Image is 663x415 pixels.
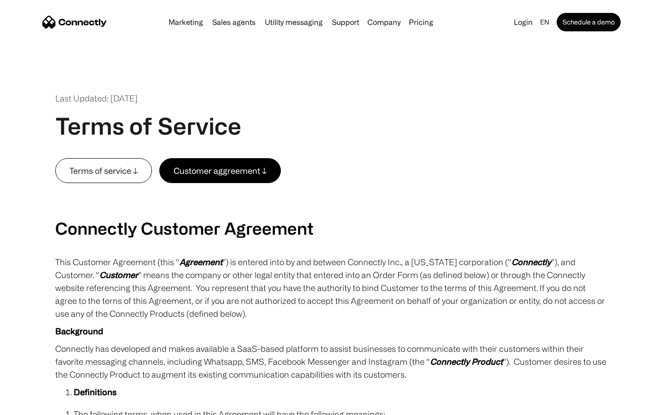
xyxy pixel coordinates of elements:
[55,112,241,140] h1: Terms of Service
[55,183,608,196] p: ‍
[557,13,621,31] a: Schedule a demo
[55,326,103,336] strong: Background
[18,399,55,412] ul: Language list
[9,398,55,412] aside: Language selected: English
[261,18,326,26] a: Utility messaging
[55,255,608,320] p: This Customer Agreement (this “ ”) is entered into by and between Connectly Inc., a [US_STATE] co...
[209,18,259,26] a: Sales agents
[165,18,207,26] a: Marketing
[430,357,503,366] em: Connectly Product
[512,257,551,267] em: Connectly
[540,16,549,29] div: en
[55,201,608,213] p: ‍
[55,342,608,381] p: Connectly has developed and makes available a SaaS-based platform to assist businesses to communi...
[74,387,116,397] strong: Definitions
[99,270,138,279] em: Customer
[70,164,138,177] div: Terms of service ↓
[55,218,608,238] h2: Connectly Customer Agreement
[174,164,267,177] div: Customer aggreement ↓
[405,18,437,26] a: Pricing
[328,18,363,26] a: Support
[510,16,536,29] a: Login
[55,92,138,105] div: Last Updated: [DATE]
[367,16,401,29] div: Company
[180,257,222,267] em: Agreement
